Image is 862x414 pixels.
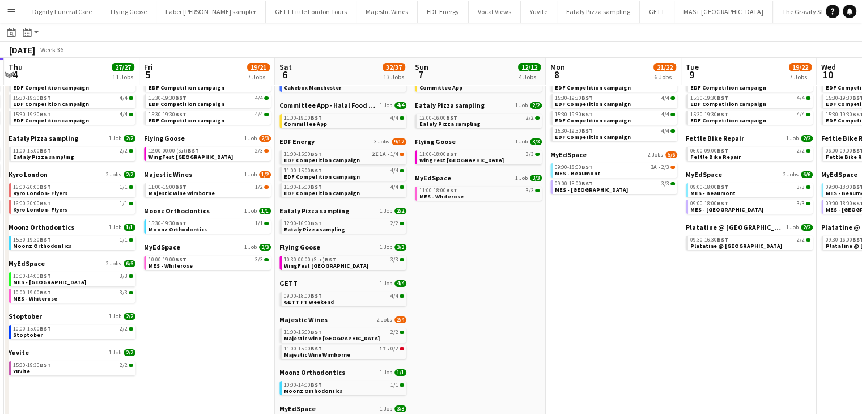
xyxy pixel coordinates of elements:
button: Dignity Funeral Care [23,1,101,23]
button: Vocal Views [469,1,521,23]
button: EDF Energy [418,1,469,23]
button: Flying Goose [101,1,156,23]
button: Yuvite [521,1,557,23]
button: Eataly Pizza sampling [557,1,640,23]
button: GETT Little London Tours [266,1,356,23]
button: Faber [PERSON_NAME] sampler [156,1,266,23]
button: GETT [640,1,674,23]
div: [DATE] [9,44,35,56]
button: MAS+ [GEOGRAPHIC_DATA] [674,1,773,23]
span: Week 36 [37,45,66,54]
button: The Gravity Show [773,1,843,23]
button: Majestic Wines [356,1,418,23]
